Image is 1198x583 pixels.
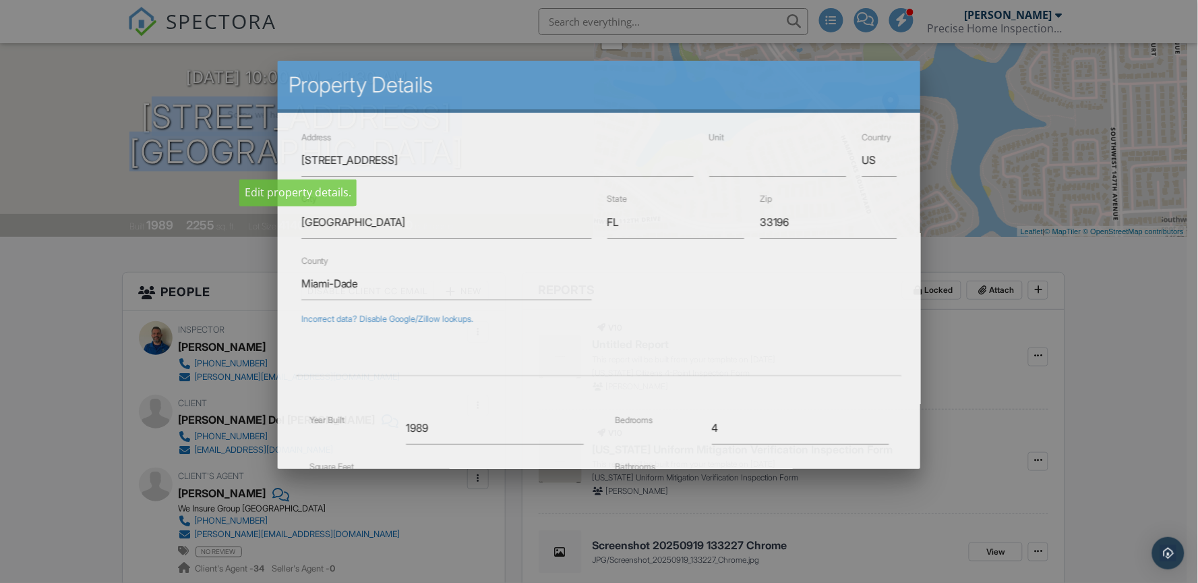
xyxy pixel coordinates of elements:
[309,461,353,471] label: Square Feet
[301,132,331,142] label: Address
[301,194,316,204] label: City
[709,132,723,142] label: Unit
[301,255,328,265] label: County
[760,194,772,204] label: Zip
[615,414,653,424] label: Bedrooms
[1152,537,1185,570] div: Open Intercom Messenger
[309,414,344,424] label: Year Built
[607,194,626,204] label: State
[288,72,910,99] h2: Property Details
[862,132,891,142] label: Country
[301,314,897,325] div: Incorrect data? Disable Google/Zillow lookups.
[615,461,655,471] label: Bathrooms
